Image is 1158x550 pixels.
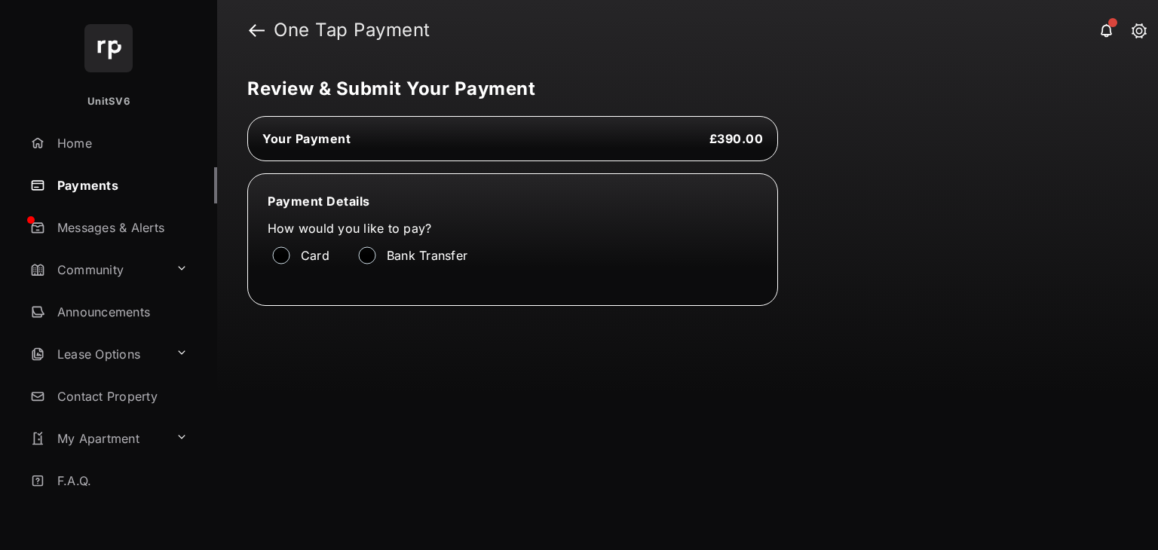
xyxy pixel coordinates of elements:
[274,21,430,39] strong: One Tap Payment
[24,336,170,372] a: Lease Options
[24,463,217,499] a: F.A.Q.
[268,221,720,236] label: How would you like to pay?
[24,294,217,330] a: Announcements
[24,378,217,414] a: Contact Property
[262,131,351,146] span: Your Payment
[24,420,170,457] a: My Apartment
[24,505,194,541] a: Important Links
[24,167,217,203] a: Payments
[247,80,1116,98] h5: Review & Submit Your Payment
[24,125,217,161] a: Home
[268,194,370,209] span: Payment Details
[24,209,217,246] a: Messages & Alerts
[709,131,764,146] span: £390.00
[387,248,467,263] label: Bank Transfer
[301,248,329,263] label: Card
[87,94,130,109] p: UnitSV6
[24,252,170,288] a: Community
[84,24,133,72] img: svg+xml;base64,PHN2ZyB4bWxucz0iaHR0cDovL3d3dy53My5vcmcvMjAwMC9zdmciIHdpZHRoPSI2NCIgaGVpZ2h0PSI2NC...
